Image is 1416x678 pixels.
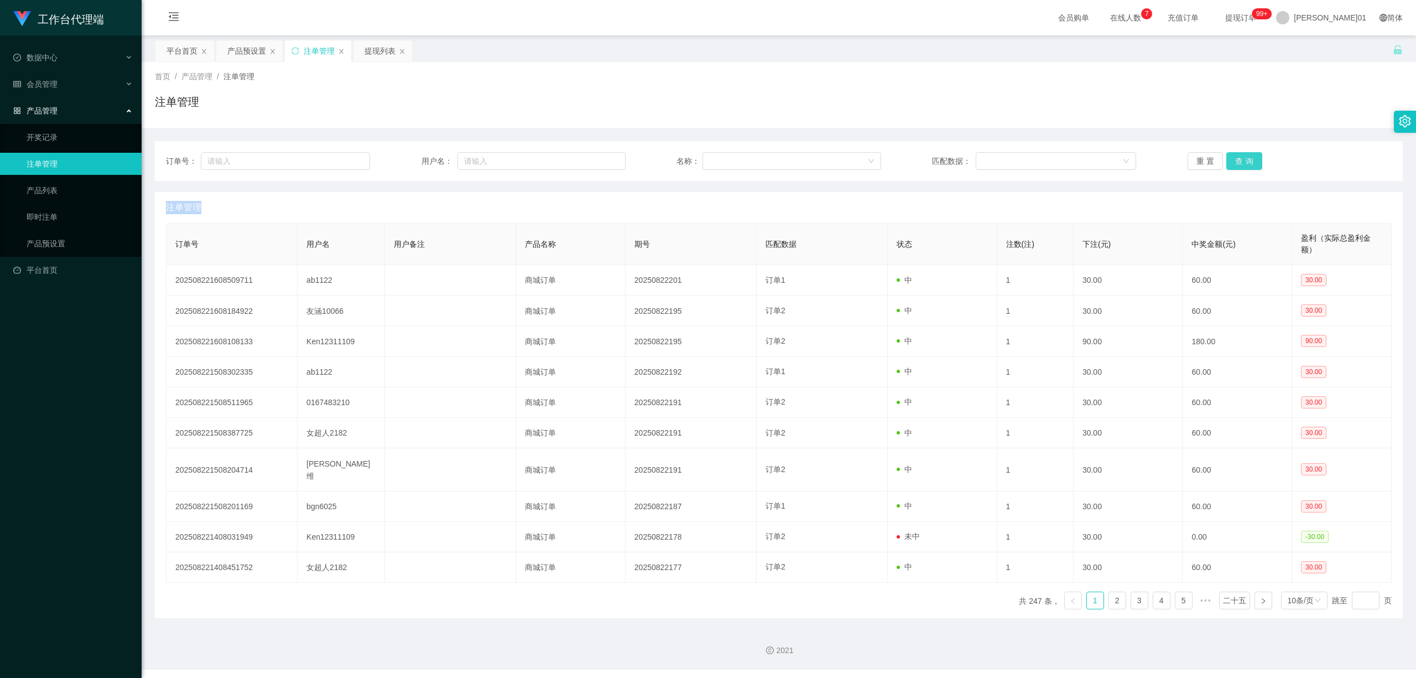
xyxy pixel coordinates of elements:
font: 20250822191 [634,398,682,407]
font: 平台首页 [166,46,197,55]
font: ••• [1200,596,1212,605]
font: 20250822178 [634,532,682,541]
font: 60.00 [1191,398,1211,407]
font: 订单号： [166,157,197,165]
font: 60.00 [1191,502,1211,511]
font: 30.00 [1082,428,1102,437]
i: 图标: appstore-o [13,107,21,115]
font: 用户备注 [394,240,425,249]
font: 会员购单 [1058,13,1089,22]
font: 用户名： [421,157,452,165]
font: 20250822195 [634,306,682,315]
font: 1 [1006,368,1011,376]
font: 中 [904,367,912,376]
font: 充值订单 [1168,13,1199,22]
font: 202508221508204714 [175,465,253,474]
i: 图标：版权 [766,646,774,654]
font: 订单2 [766,465,785,474]
font: 1 [1006,428,1011,437]
li: 3 [1131,592,1148,609]
font: 中奖金额(元) [1191,240,1235,249]
font: [PERSON_NAME]维 [306,459,370,480]
button: 重置 [1188,152,1224,170]
font: 2021 [776,646,793,655]
sup: 922 [1252,8,1272,19]
font: 中 [904,465,912,474]
font: / [175,72,177,81]
font: 友涵10066 [306,306,343,315]
font: 会员管理 [27,80,58,89]
li: 5 [1175,592,1193,609]
font: 20250822177 [634,563,682,572]
a: 开奖记录 [27,126,133,148]
font: 注单管理 [223,72,254,81]
i: 图标： 右 [1260,598,1267,604]
li: 1 [1086,592,1104,609]
font: Ken12311109 [306,337,355,346]
font: 30.00 [1082,368,1102,376]
font: 30.00 [1082,563,1102,572]
font: 共 247 条， [1019,597,1059,605]
font: 1 [1006,306,1011,315]
font: 产品名称 [525,240,556,249]
li: 上一页 [1064,592,1082,609]
i: 图标：设置 [1399,115,1411,127]
font: 注数(注) [1006,240,1034,249]
a: 产品预设置 [27,232,133,255]
font: 产品管理 [27,106,58,115]
font: 商城订单 [525,532,556,541]
div: 10条/页 [1288,592,1314,609]
font: 首页 [155,72,170,81]
li: 2 [1108,592,1126,609]
input: 请输入 [201,152,370,170]
font: 1 [1006,465,1011,474]
font: 提现订单 [1225,13,1256,22]
font: 202508221508387725 [175,428,253,437]
li: 二十五 [1219,592,1250,609]
a: 图标：仪表板平台首页 [13,259,133,281]
font: 跳至 [1332,596,1347,605]
font: 注单管理 [166,203,201,212]
font: 1 [1006,398,1011,407]
font: 注单管理 [155,96,199,108]
i: 图标： 解锁 [1393,45,1403,55]
font: 注单管理 [304,46,335,55]
font: 180.00 [1191,337,1215,346]
font: 订单1 [766,367,785,376]
font: 202508221408031949 [175,532,253,541]
font: 30.00 [1082,306,1102,315]
img: logo.9652507e.png [13,11,31,27]
font: 20250822195 [634,337,682,346]
font: 99+ [1256,10,1267,18]
font: 商城订单 [525,276,556,284]
i: 图标： 关闭 [269,48,276,55]
font: 商城订单 [525,428,556,437]
button: 查询 [1226,152,1262,170]
font: 30.00 [1305,368,1322,376]
font: 状态 [897,240,912,249]
font: 90.00 [1305,337,1322,345]
i: 图标： 表格 [13,80,21,88]
i: 图标： 下 [868,158,874,165]
font: bgn6025 [306,502,337,511]
a: 产品列表 [27,179,133,201]
font: 60.00 [1191,465,1211,474]
font: 20250822187 [634,502,682,511]
li: 4 [1153,592,1170,609]
font: 10条/页 [1288,596,1314,605]
font: 202508221508511965 [175,398,253,407]
font: 0.00 [1191,532,1206,541]
font: 30.00 [1082,276,1102,284]
font: 未中 [904,532,920,541]
font: 页 [1384,596,1392,605]
font: 中 [904,276,912,284]
font: 简体 [1387,13,1403,22]
font: 1 [1006,502,1011,511]
font: 提现列表 [365,46,395,55]
font: 30.00 [1305,307,1322,314]
font: 4 [1159,596,1164,605]
font: 商城订单 [525,502,556,511]
font: 60.00 [1191,368,1211,376]
i: 图标： 关闭 [399,48,405,55]
font: 订单2 [766,337,785,345]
